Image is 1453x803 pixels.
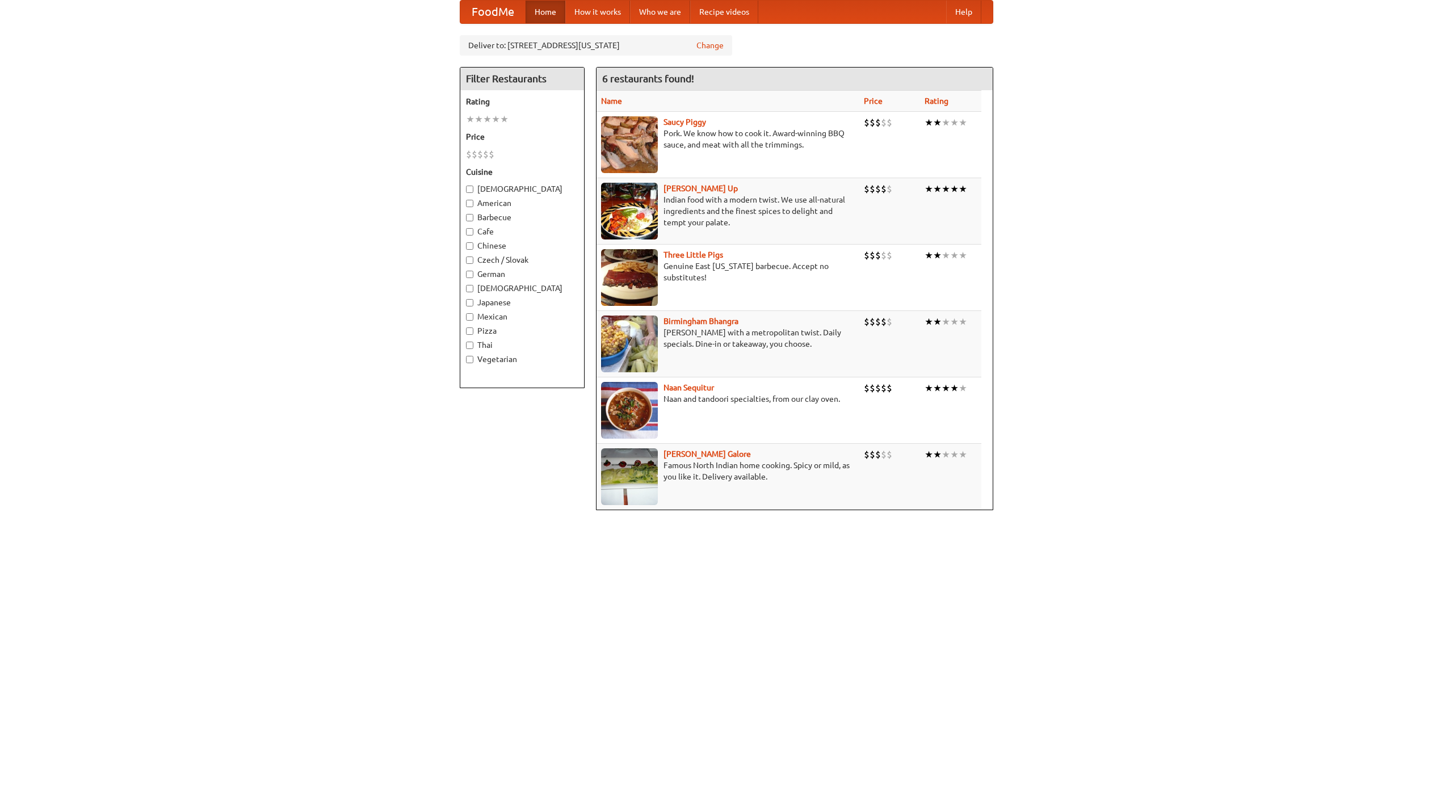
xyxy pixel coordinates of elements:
[925,96,948,106] a: Rating
[875,316,881,328] li: $
[466,354,578,365] label: Vegetarian
[601,448,658,505] img: currygalore.jpg
[601,393,855,405] p: Naan and tandoori specialties, from our clay oven.
[925,183,933,195] li: ★
[933,382,942,394] li: ★
[460,35,732,56] div: Deliver to: [STREET_ADDRESS][US_STATE]
[466,311,578,322] label: Mexican
[602,73,694,84] ng-pluralize: 6 restaurants found!
[875,183,881,195] li: $
[466,148,472,161] li: $
[601,194,855,228] p: Indian food with a modern twist. We use all-natural ingredients and the finest spices to delight ...
[925,382,933,394] li: ★
[466,197,578,209] label: American
[925,116,933,129] li: ★
[950,448,959,461] li: ★
[466,325,578,337] label: Pizza
[483,148,489,161] li: $
[881,249,887,262] li: $
[950,316,959,328] li: ★
[875,382,881,394] li: $
[466,257,473,264] input: Czech / Slovak
[925,448,933,461] li: ★
[881,183,887,195] li: $
[933,183,942,195] li: ★
[887,249,892,262] li: $
[875,448,881,461] li: $
[466,212,578,223] label: Barbecue
[870,249,875,262] li: $
[601,327,855,350] p: [PERSON_NAME] with a metropolitan twist. Daily specials. Dine-in or takeaway, you choose.
[466,113,474,125] li: ★
[601,260,855,283] p: Genuine East [US_STATE] barbecue. Accept no substitutes!
[466,342,473,349] input: Thai
[942,183,950,195] li: ★
[942,448,950,461] li: ★
[466,327,473,335] input: Pizza
[483,113,492,125] li: ★
[950,183,959,195] li: ★
[466,96,578,107] h5: Rating
[933,249,942,262] li: ★
[601,249,658,306] img: littlepigs.jpg
[472,148,477,161] li: $
[959,316,967,328] li: ★
[942,249,950,262] li: ★
[466,313,473,321] input: Mexican
[601,460,855,482] p: Famous North Indian home cooking. Spicy or mild, as you like it. Delivery available.
[887,448,892,461] li: $
[959,448,967,461] li: ★
[950,382,959,394] li: ★
[466,226,578,237] label: Cafe
[466,242,473,250] input: Chinese
[959,382,967,394] li: ★
[690,1,758,23] a: Recipe videos
[489,148,494,161] li: $
[663,250,723,259] b: Three Little Pigs
[959,249,967,262] li: ★
[466,283,578,294] label: [DEMOGRAPHIC_DATA]
[933,316,942,328] li: ★
[492,113,500,125] li: ★
[942,382,950,394] li: ★
[881,316,887,328] li: $
[466,254,578,266] label: Czech / Slovak
[881,116,887,129] li: $
[959,183,967,195] li: ★
[466,285,473,292] input: [DEMOGRAPHIC_DATA]
[466,268,578,280] label: German
[887,116,892,129] li: $
[466,183,578,195] label: [DEMOGRAPHIC_DATA]
[663,117,706,127] a: Saucy Piggy
[870,382,875,394] li: $
[925,249,933,262] li: ★
[870,116,875,129] li: $
[466,186,473,193] input: [DEMOGRAPHIC_DATA]
[887,183,892,195] li: $
[565,1,630,23] a: How it works
[864,448,870,461] li: $
[959,116,967,129] li: ★
[630,1,690,23] a: Who we are
[870,448,875,461] li: $
[601,382,658,439] img: naansequitur.jpg
[526,1,565,23] a: Home
[500,113,509,125] li: ★
[696,40,724,51] a: Change
[477,148,483,161] li: $
[881,448,887,461] li: $
[864,96,883,106] a: Price
[466,297,578,308] label: Japanese
[663,184,738,193] a: [PERSON_NAME] Up
[950,249,959,262] li: ★
[933,448,942,461] li: ★
[942,316,950,328] li: ★
[887,316,892,328] li: $
[460,68,584,90] h4: Filter Restaurants
[474,113,483,125] li: ★
[663,449,751,459] b: [PERSON_NAME] Galore
[601,316,658,372] img: bhangra.jpg
[663,317,738,326] b: Birmingham Bhangra
[950,116,959,129] li: ★
[466,131,578,142] h5: Price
